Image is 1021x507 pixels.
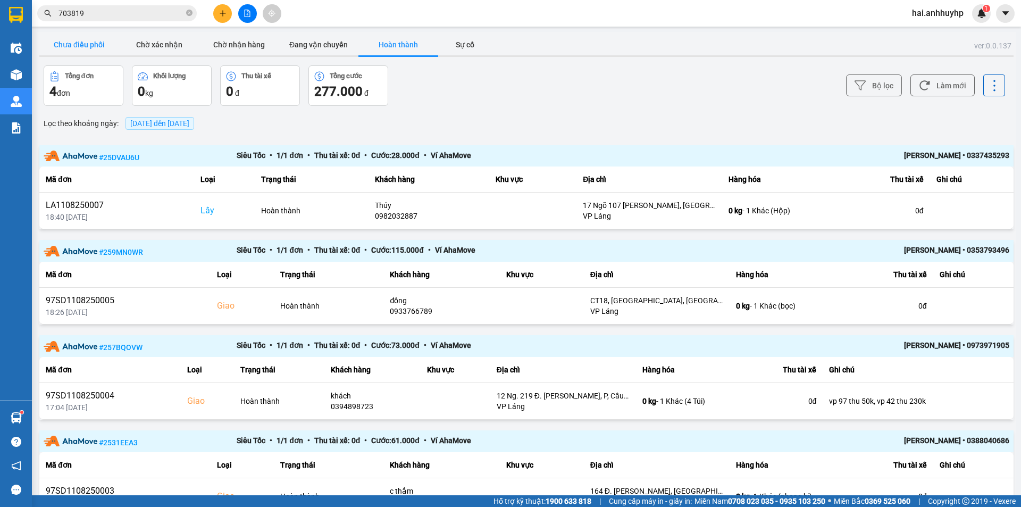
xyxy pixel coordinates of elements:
[590,306,723,317] div: VP Láng
[219,10,227,17] span: plus
[240,396,319,406] div: Hoàn thành
[420,436,431,445] span: •
[729,205,822,216] div: - 1 Khác (Hộp)
[375,211,483,221] div: 0982032887
[324,357,421,383] th: Khách hàng
[842,301,927,311] div: 0 đ
[500,262,584,288] th: Khu vực
[314,84,363,99] span: 277.000
[186,9,193,19] span: close-circle
[44,436,97,446] img: partner-logo
[11,412,22,423] img: warehouse-icon
[736,301,830,311] div: - 1 Khác (bọc)
[500,452,584,478] th: Khu vực
[99,438,138,447] span: # 2531EEA3
[58,7,184,19] input: Tìm tên, số ĐT hoặc mã đơn
[842,491,927,502] div: 0 đ
[46,485,204,497] div: 97SD1108250003
[39,357,181,383] th: Mã đơn
[132,65,212,106] button: Khối lượng0kg
[44,151,97,161] img: partner-logo
[383,262,500,288] th: Khách hàng
[226,83,294,100] div: đ
[234,357,325,383] th: Trạng thái
[576,167,722,193] th: Địa chỉ
[383,452,500,478] th: Khách hàng
[490,357,636,383] th: Địa chỉ
[360,436,371,445] span: •
[44,246,97,256] img: partner-logo
[11,485,21,495] span: message
[99,153,139,161] span: # 25DVAU6U
[497,401,630,412] div: VP Láng
[181,357,233,383] th: Loại
[11,96,22,107] img: warehouse-icon
[546,497,591,505] strong: 1900 633 818
[255,167,369,193] th: Trạng thái
[265,246,277,254] span: •
[138,84,145,99] span: 0
[314,83,382,100] div: đ
[489,167,576,193] th: Khu vực
[99,343,143,352] span: # 257BQOVW
[119,34,199,55] button: Chờ xác nhận
[44,118,119,129] span: Lọc theo khoảng ngày :
[835,173,923,186] div: Thu tài xế
[583,200,716,211] div: 17 Ngõ 107 [PERSON_NAME], [GEOGRAPHIC_DATA], [GEOGRAPHIC_DATA], [GEOGRAPHIC_DATA] 10000, [GEOGRAP...
[5,42,59,96] img: logo
[835,205,923,216] div: 0 đ
[11,437,21,447] span: question-circle
[636,357,742,383] th: Hàng hóa
[842,268,927,281] div: Thu tài xế
[274,262,383,288] th: Trạng thái
[360,151,371,160] span: •
[9,7,23,23] img: logo-vxr
[584,452,730,478] th: Địa chỉ
[736,492,750,501] span: 0 kg
[99,248,143,256] span: # 259MN0WR
[642,397,656,405] span: 0 kg
[599,495,601,507] span: |
[360,341,371,350] span: •
[60,46,152,84] span: Chuyển phát nhanh: [GEOGRAPHIC_DATA] - [GEOGRAPHIC_DATA]
[220,65,300,106] button: Thu tài xế0 đ
[46,212,188,222] div: 18:40 [DATE]
[274,452,383,478] th: Trạng thái
[736,302,750,310] span: 0 kg
[493,495,591,507] span: Hỗ trợ kỹ thuật:
[642,396,736,406] div: - 1 Khác (4 Túi)
[390,295,493,306] div: đồng
[217,300,268,312] div: Giao
[420,151,431,160] span: •
[200,204,248,217] div: Lấy
[330,72,362,80] div: Tổng cước
[865,497,910,505] strong: 0369 525 060
[438,34,491,55] button: Sự cố
[303,436,314,445] span: •
[729,206,742,215] span: 0 kg
[360,246,371,254] span: •
[823,357,1014,383] th: Ghi chú
[829,396,1007,406] div: vp 97 thu 50k, vp 42 thu 230k
[828,499,831,503] span: ⚪️
[722,167,828,193] th: Hàng hóa
[44,10,52,17] span: search
[1001,9,1010,18] span: caret-down
[11,461,21,471] span: notification
[303,246,314,254] span: •
[303,341,314,350] span: •
[996,4,1015,23] button: caret-down
[984,5,988,12] span: 1
[424,246,435,254] span: •
[331,401,414,412] div: 0394898723
[421,357,490,383] th: Khu vực
[39,34,119,55] button: Chưa điều phối
[590,295,723,306] div: CT18, [GEOGRAPHIC_DATA], [GEOGRAPHIC_DATA], [GEOGRAPHIC_DATA], [GEOGRAPHIC_DATA]
[130,119,189,128] span: 11/08/2025 đến 11/08/2025
[694,495,825,507] span: Miền Nam
[237,244,816,257] div: Siêu Tốc 1 / 1 đơn Thu tài xế: 0 đ Cước: 115.000 đ Ví AhaMove
[590,486,723,496] div: 164 Đ. [PERSON_NAME], [GEOGRAPHIC_DATA], [GEOGRAPHIC_DATA], [GEOGRAPHIC_DATA], [GEOGRAPHIC_DATA]
[39,167,194,193] th: Mã đơn
[213,4,232,23] button: plus
[390,306,493,317] div: 0933766789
